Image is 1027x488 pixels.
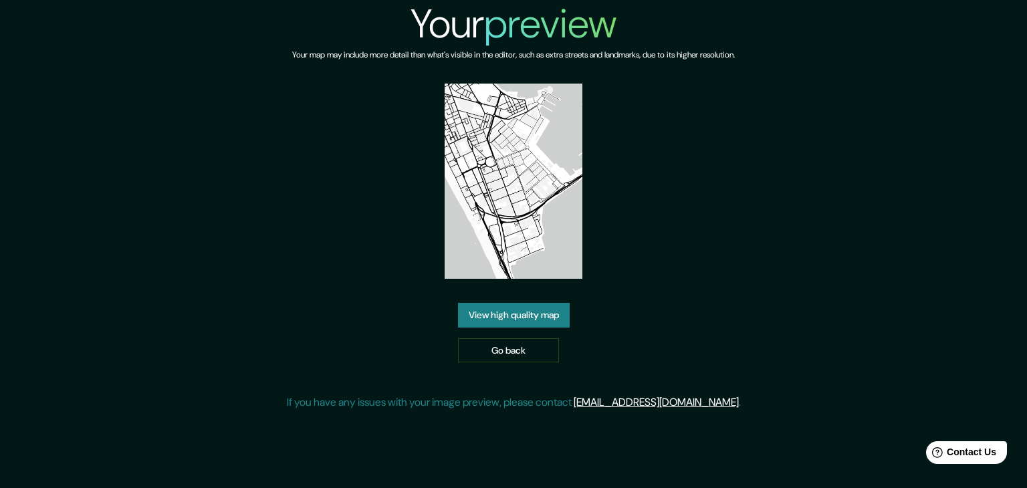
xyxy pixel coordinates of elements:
[287,394,741,410] p: If you have any issues with your image preview, please contact .
[445,84,583,279] img: created-map-preview
[908,436,1012,473] iframe: Help widget launcher
[292,48,735,62] h6: Your map may include more detail than what's visible in the editor, such as extra streets and lan...
[574,395,739,409] a: [EMAIL_ADDRESS][DOMAIN_NAME]
[458,303,570,328] a: View high quality map
[458,338,559,363] a: Go back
